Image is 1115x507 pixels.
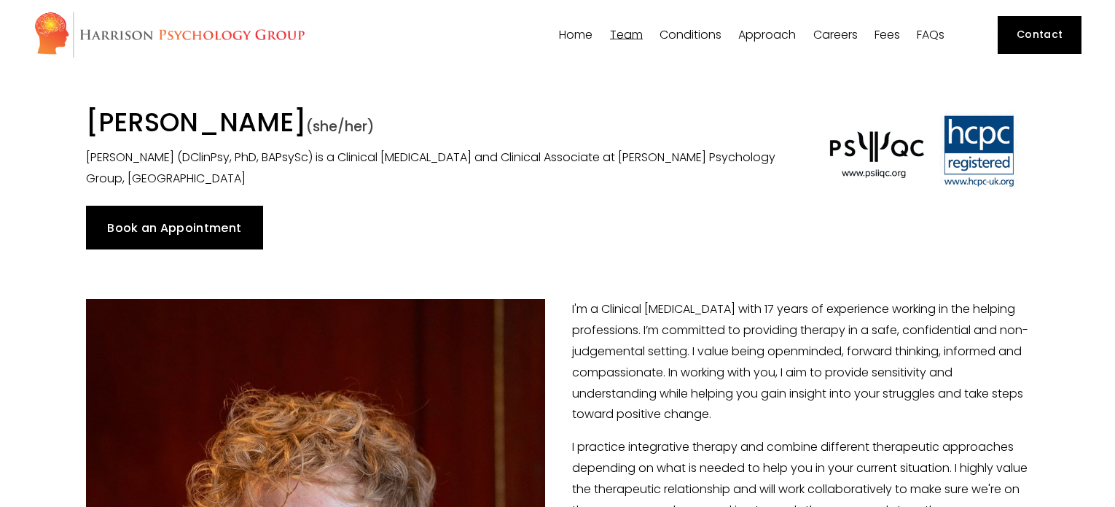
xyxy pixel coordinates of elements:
a: folder dropdown [738,28,796,42]
span: (she/her) [306,117,375,136]
a: Contact [998,16,1081,54]
span: Approach [738,29,796,41]
span: Conditions [660,29,721,41]
a: folder dropdown [660,28,721,42]
a: Careers [813,28,858,42]
a: FAQs [917,28,944,42]
img: Harrison Psychology Group [34,11,305,58]
a: Book an Appointment [86,206,263,249]
a: Home [559,28,592,42]
p: I'm a Clinical [MEDICAL_DATA] with 17 years of experience working in the helping professions. I’m... [86,299,1029,425]
h1: [PERSON_NAME] [86,107,787,143]
p: [PERSON_NAME] (DClinPsy, PhD, BAPsySc) is a Clinical [MEDICAL_DATA] and Clinical Associate at [PE... [86,147,787,190]
a: Fees [875,28,900,42]
span: Team [610,29,643,41]
a: folder dropdown [610,28,643,42]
